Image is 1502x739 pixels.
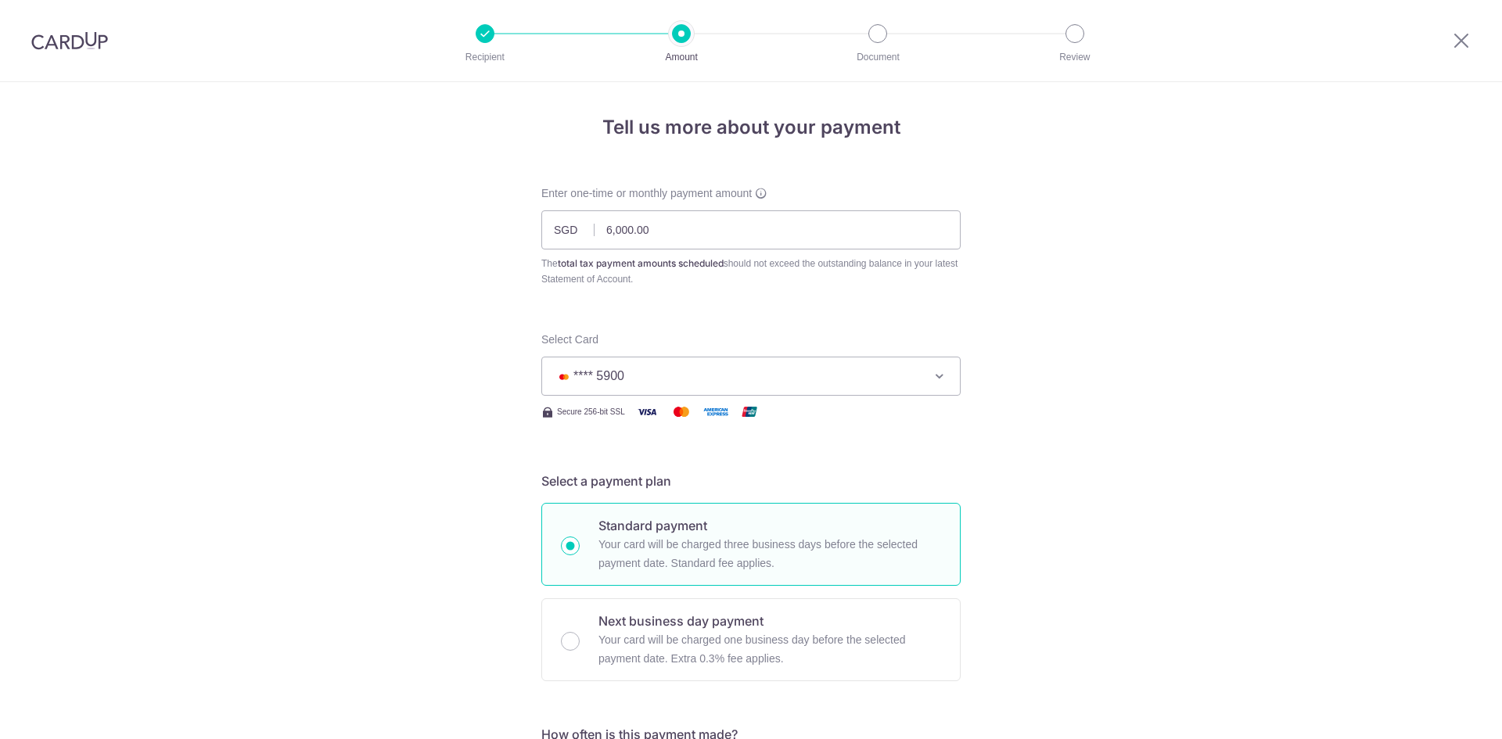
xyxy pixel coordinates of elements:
[1017,49,1133,65] p: Review
[700,402,731,422] img: American Express
[820,49,936,65] p: Document
[541,185,752,201] span: Enter one-time or monthly payment amount
[31,31,108,50] img: CardUp
[541,210,961,249] input: 0.00
[598,535,941,572] p: Your card will be charged three business days before the selected payment date. Standard fee appl...
[555,371,573,382] img: MASTERCARD
[541,113,961,142] h4: Tell us more about your payment
[541,333,598,346] span: translation missing: en.payables.payment_networks.credit_card.summary.labels.select_card
[734,402,765,422] img: Union Pay
[598,516,941,535] p: Standard payment
[623,49,739,65] p: Amount
[557,406,625,418] span: Secure 256-bit SSL
[541,256,961,287] div: The should not exceed the outstanding balance in your latest Statement of Account.
[598,630,941,668] p: Your card will be charged one business day before the selected payment date. Extra 0.3% fee applies.
[631,402,663,422] img: Visa
[541,472,961,490] h5: Select a payment plan
[666,402,697,422] img: Mastercard
[598,612,941,630] p: Next business day payment
[427,49,543,65] p: Recipient
[554,222,595,238] span: SGD
[558,257,724,269] b: total tax payment amounts scheduled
